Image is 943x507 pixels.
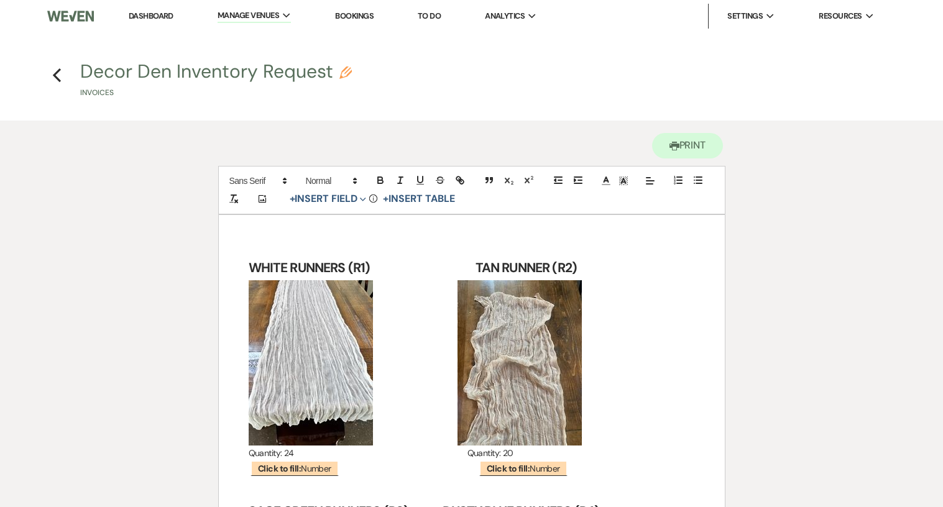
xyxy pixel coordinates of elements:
[285,191,371,206] button: Insert Field
[335,11,374,21] a: Bookings
[642,173,659,188] span: Alignment
[218,9,279,22] span: Manage Venues
[249,259,370,276] strong: WHITE RUNNERS (R1)
[383,194,389,204] span: +
[819,10,862,22] span: Resources
[300,173,361,188] span: Header Formats
[615,173,632,188] span: Text Background Color
[418,11,441,21] a: To Do
[379,191,459,206] button: +Insert Table
[249,445,695,461] p: Quantity: 24 Quantity: 20
[485,10,525,22] span: Analytics
[249,280,373,445] img: 0E27E6B9-49C1-4B0A-9208-4AC273D2848D.jpeg
[479,460,568,476] span: Number
[80,62,352,99] button: Decor Den Inventory RequestInvoices
[80,87,352,99] p: Invoices
[458,280,582,445] img: IMG_5759.jpg
[258,463,301,474] b: Click to fill:
[47,3,94,29] img: Weven Logo
[290,194,295,204] span: +
[487,463,530,474] b: Click to fill:
[597,173,615,188] span: Text Color
[251,460,339,476] span: Number
[652,133,724,158] button: Print
[476,259,577,276] strong: TAN RUNNER (R2)
[129,11,173,21] a: Dashboard
[727,10,763,22] span: Settings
